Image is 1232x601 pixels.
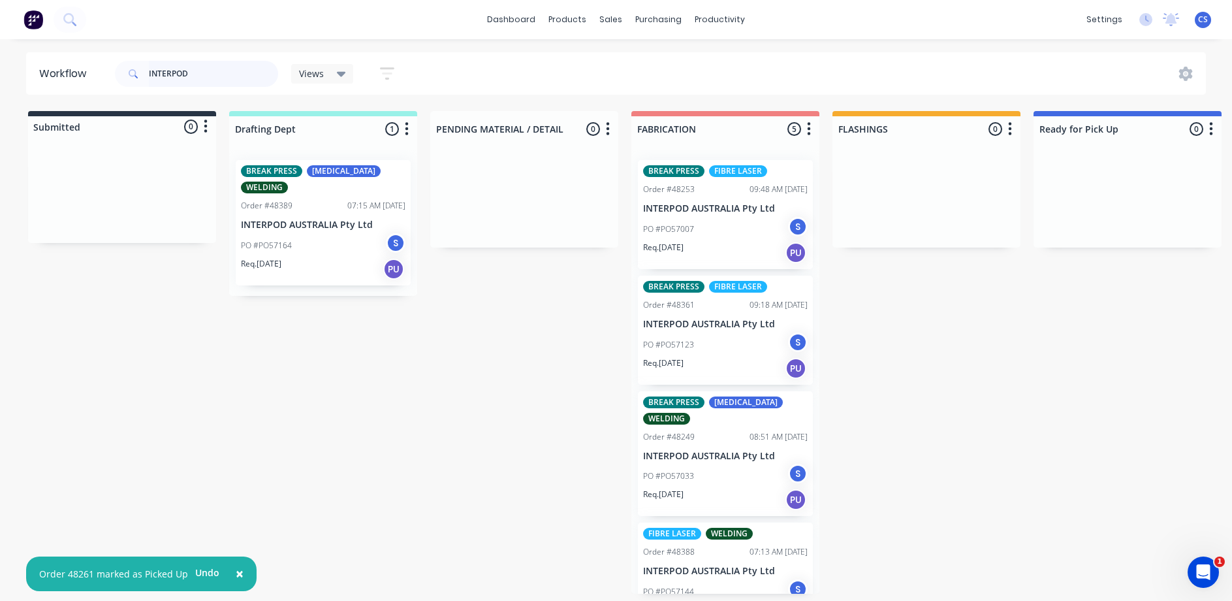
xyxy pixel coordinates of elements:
button: Undo [188,563,227,583]
div: purchasing [629,10,688,29]
div: PU [785,242,806,263]
div: Order #48361 [643,299,695,311]
div: [MEDICAL_DATA] [307,165,381,177]
span: CS [1198,14,1208,25]
p: INTERPOD AUSTRALIA Pty Ltd [643,203,808,214]
div: PU [383,259,404,280]
p: PO #PO57007 [643,223,694,235]
div: Workflow [39,66,93,82]
div: S [788,333,808,352]
div: 08:51 AM [DATE] [750,431,808,443]
div: BREAK PRESS [643,397,704,408]
div: sales [593,10,629,29]
div: BREAK PRESS[MEDICAL_DATA]WELDINGOrder #4824908:51 AM [DATE]INTERPOD AUSTRALIA Pty LtdPO #PO57033S... [638,391,813,517]
div: Order 48261 marked as Picked Up [39,567,188,581]
div: WELDING [241,182,288,193]
span: 1 [1214,557,1225,567]
p: PO #PO57033 [643,470,694,482]
div: BREAK PRESSFIBRE LASEROrder #4836109:18 AM [DATE]INTERPOD AUSTRALIA Pty LtdPO #PO57123SReq.[DATE]PU [638,276,813,385]
div: S [386,233,405,253]
p: Req. [DATE] [643,489,684,500]
div: Order #48388 [643,546,695,558]
div: BREAK PRESS [643,165,704,177]
div: PU [785,489,806,510]
a: dashboard [481,10,542,29]
p: PO #PO57144 [643,586,694,598]
div: 07:13 AM [DATE] [750,546,808,558]
div: BREAK PRESS[MEDICAL_DATA]WELDINGOrder #4838907:15 AM [DATE]INTERPOD AUSTRALIA Pty LtdPO #PO57164S... [236,160,411,285]
p: Req. [DATE] [643,242,684,253]
input: Search for orders... [149,61,278,87]
p: INTERPOD AUSTRALIA Pty Ltd [643,566,808,577]
div: S [788,217,808,236]
div: BREAK PRESS [643,281,704,293]
div: settings [1080,10,1129,29]
div: Order #48389 [241,200,292,212]
div: 07:15 AM [DATE] [347,200,405,212]
div: Order #48253 [643,184,695,195]
div: S [788,579,808,599]
p: INTERPOD AUSTRALIA Pty Ltd [241,219,405,231]
p: INTERPOD AUSTRALIA Pty Ltd [643,319,808,330]
p: Req. [DATE] [241,258,281,270]
div: BREAK PRESS [241,165,302,177]
span: Views [299,67,324,80]
div: productivity [688,10,751,29]
iframe: Intercom live chat [1188,557,1219,588]
div: [MEDICAL_DATA] [709,397,783,408]
div: 09:48 AM [DATE] [750,184,808,195]
div: PU [785,358,806,379]
div: 09:18 AM [DATE] [750,299,808,311]
p: Req. [DATE] [643,357,684,369]
div: WELDING [643,413,690,425]
div: FIBRE LASER [709,281,767,293]
div: FIBRE LASER [709,165,767,177]
div: S [788,464,808,483]
p: PO #PO57123 [643,339,694,351]
div: BREAK PRESSFIBRE LASEROrder #4825309:48 AM [DATE]INTERPOD AUSTRALIA Pty LtdPO #PO57007SReq.[DATE]PU [638,160,813,269]
div: FIBRE LASER [643,528,701,540]
div: Order #48249 [643,431,695,443]
div: products [542,10,593,29]
img: Factory [24,10,43,29]
span: × [236,564,244,583]
div: WELDING [706,528,753,540]
button: Close [223,559,257,590]
p: INTERPOD AUSTRALIA Pty Ltd [643,451,808,462]
p: PO #PO57164 [241,240,292,252]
